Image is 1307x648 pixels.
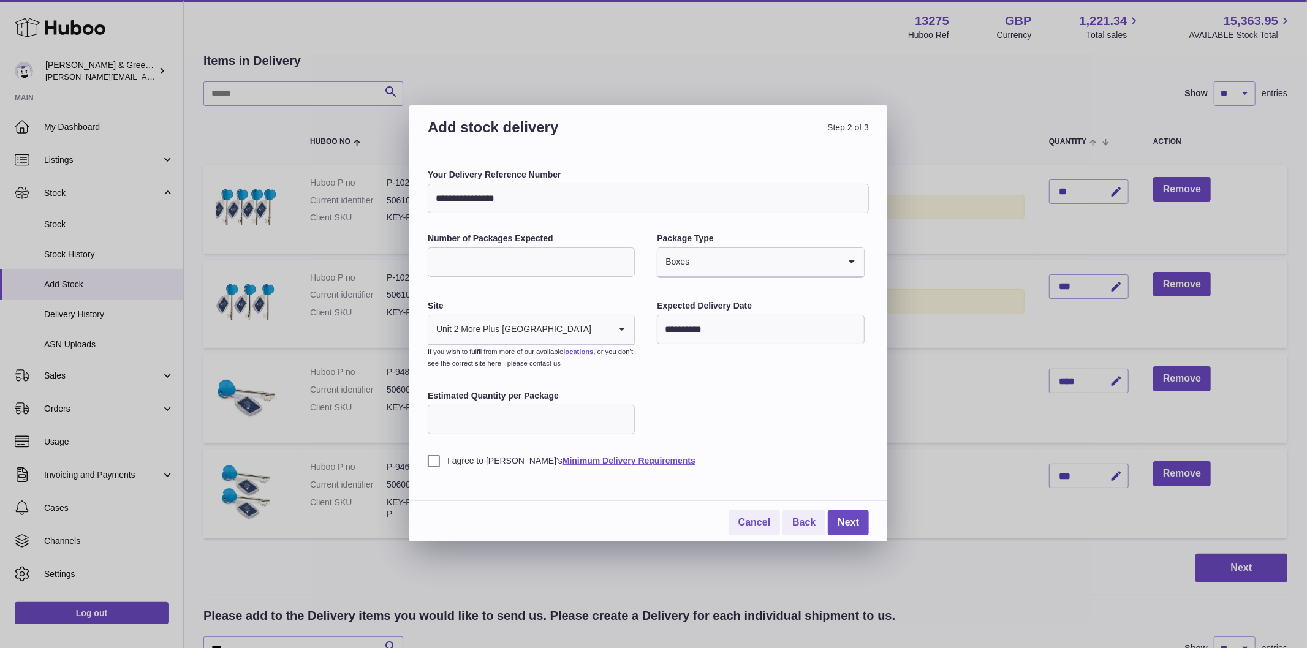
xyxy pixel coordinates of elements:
input: Search for option [690,248,839,276]
a: Next [828,510,869,535]
small: If you wish to fulfil from more of our available , or you don’t see the correct site here - pleas... [428,348,633,367]
label: Number of Packages Expected [428,233,635,244]
div: Search for option [657,248,863,277]
a: Minimum Delivery Requirements [563,456,695,465]
label: Your Delivery Reference Number [428,169,869,181]
label: Expected Delivery Date [657,300,864,312]
span: Step 2 of 3 [648,118,869,151]
a: Back [782,510,825,535]
input: Search for option [592,315,610,344]
label: Package Type [657,233,864,244]
a: locations [563,348,593,355]
label: Estimated Quantity per Package [428,390,635,402]
label: I agree to [PERSON_NAME]'s [428,455,869,467]
span: Boxes [657,248,690,276]
span: Unit 2 More Plus [GEOGRAPHIC_DATA] [428,315,592,344]
div: Search for option [428,315,634,345]
label: Site [428,300,635,312]
a: Cancel [729,510,780,535]
h3: Add stock delivery [428,118,648,151]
